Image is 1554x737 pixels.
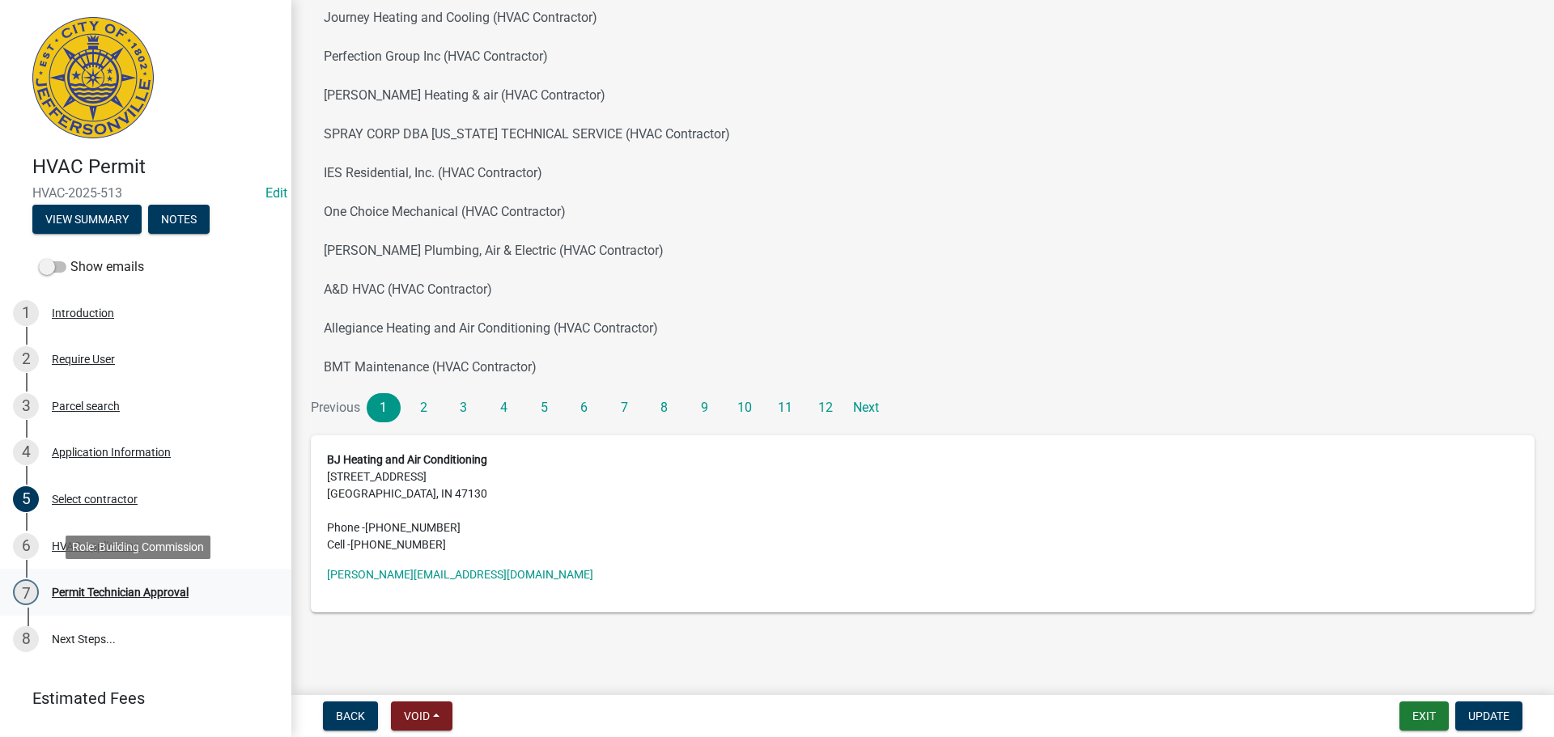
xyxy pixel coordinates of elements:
div: Require User [52,354,115,365]
strong: BJ Heating and Air Conditioning [327,453,487,466]
div: HVAC Application [52,540,140,552]
span: HVAC-2025-513 [32,185,259,201]
span: Void [404,709,430,722]
span: Update [1468,709,1509,722]
a: 10 [728,393,762,422]
button: BMT Maintenance (HVAC Contractor) [311,348,1535,387]
button: Notes [148,205,210,234]
button: SPRAY CORP DBA [US_STATE] TECHNICAL SERVICE (HVAC Contractor) [311,115,1535,154]
button: Back [323,701,378,731]
a: Edit [265,185,287,201]
a: 3 [447,393,481,422]
a: Next [849,393,883,422]
div: 5 [13,486,39,512]
wm-modal-confirm: Edit Application Number [265,185,287,201]
div: Parcel search [52,400,120,412]
label: Show emails [39,257,144,277]
a: 1 [367,393,401,422]
a: 7 [608,393,642,422]
nav: Page navigation [311,393,1535,422]
div: Introduction [52,307,114,319]
button: View Summary [32,205,142,234]
a: [PERSON_NAME][EMAIL_ADDRESS][DOMAIN_NAME] [327,568,593,581]
button: One Choice Mechanical (HVAC Contractor) [311,193,1535,231]
wm-modal-confirm: Notes [148,214,210,227]
div: 7 [13,579,39,605]
button: Allegiance Heating and Air Conditioning (HVAC Contractor) [311,309,1535,348]
a: 8 [647,393,681,422]
div: Application Information [52,447,171,458]
button: [PERSON_NAME] Heating & air (HVAC Contractor) [311,76,1535,115]
abbr: Phone - [327,521,365,534]
a: 6 [567,393,601,422]
address: [STREET_ADDRESS] [GEOGRAPHIC_DATA], IN 47130 [327,451,1518,553]
h4: HVAC Permit [32,155,278,179]
button: IES Residential, Inc. (HVAC Contractor) [311,154,1535,193]
a: 5 [527,393,561,422]
div: 4 [13,439,39,465]
a: 11 [768,393,802,422]
abbr: Cell - [327,538,350,551]
wm-modal-confirm: Summary [32,214,142,227]
span: Back [336,709,365,722]
button: Perfection Group Inc (HVAC Contractor) [311,37,1535,76]
div: 2 [13,346,39,372]
a: 9 [688,393,722,422]
button: A&D HVAC (HVAC Contractor) [311,270,1535,309]
span: [PHONE_NUMBER] [350,538,446,551]
span: [PHONE_NUMBER] [365,521,461,534]
a: 2 [407,393,441,422]
a: 4 [487,393,521,422]
div: 1 [13,300,39,326]
a: 12 [809,393,843,422]
button: Update [1455,701,1522,731]
div: 8 [13,626,39,652]
a: Estimated Fees [13,682,265,714]
button: Void [391,701,452,731]
div: Select contractor [52,493,138,505]
div: 3 [13,393,39,419]
div: 6 [13,533,39,559]
div: Permit Technician Approval [52,587,189,598]
img: City of Jeffersonville, Indiana [32,17,154,138]
div: Role: Building Commission [66,536,210,559]
button: Exit [1399,701,1449,731]
button: [PERSON_NAME] Plumbing, Air & Electric (HVAC Contractor) [311,231,1535,270]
